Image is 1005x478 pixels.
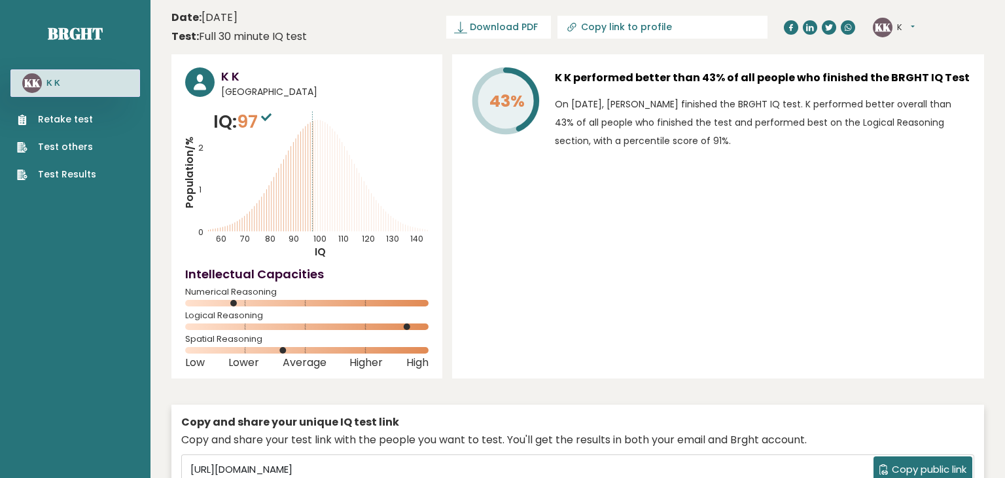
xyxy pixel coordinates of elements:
[283,360,326,365] span: Average
[897,21,915,34] button: K
[171,29,307,45] div: Full 30 minute IQ test
[181,414,974,430] div: Copy and share your unique IQ test link
[183,137,196,208] tspan: Population/%
[489,90,525,113] tspan: 43%
[240,233,251,244] tspan: 70
[199,185,202,196] tspan: 1
[171,10,238,26] time: [DATE]
[555,95,970,150] p: On [DATE], [PERSON_NAME] finished the BRGHT IQ test. K performed better overall than 43% of all p...
[181,432,974,448] div: Copy and share your test link with the people you want to test. You'll get the results in both yo...
[265,233,275,244] tspan: 80
[171,29,199,44] b: Test:
[362,233,376,244] tspan: 120
[892,462,966,477] span: Copy public link
[406,360,429,365] span: High
[198,142,203,153] tspan: 2
[17,140,96,154] a: Test others
[237,109,275,134] span: 97
[171,10,202,25] b: Date:
[386,233,399,244] tspan: 130
[349,360,383,365] span: Higher
[185,313,429,318] span: Logical Reasoning
[470,20,538,34] span: Download PDF
[216,233,226,244] tspan: 60
[221,85,429,99] span: [GEOGRAPHIC_DATA]
[213,109,275,135] p: IQ:
[875,19,891,34] text: KK
[17,113,96,126] a: Retake test
[185,360,205,365] span: Low
[221,67,429,85] h3: K K
[185,337,429,342] span: Spatial Reasoning
[24,75,41,90] text: KK
[289,233,300,244] tspan: 90
[555,67,970,88] h3: K K performed better than 43% of all people who finished the BRGHT IQ Test
[198,227,203,238] tspan: 0
[339,233,349,244] tspan: 110
[17,168,96,181] a: Test Results
[228,360,259,365] span: Lower
[411,233,424,244] tspan: 140
[313,233,326,244] tspan: 100
[48,23,103,44] a: Brght
[46,78,60,88] h3: K K
[185,289,429,295] span: Numerical Reasoning
[185,265,429,283] h4: Intellectual Capacities
[446,16,551,39] a: Download PDF
[315,245,326,259] tspan: IQ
